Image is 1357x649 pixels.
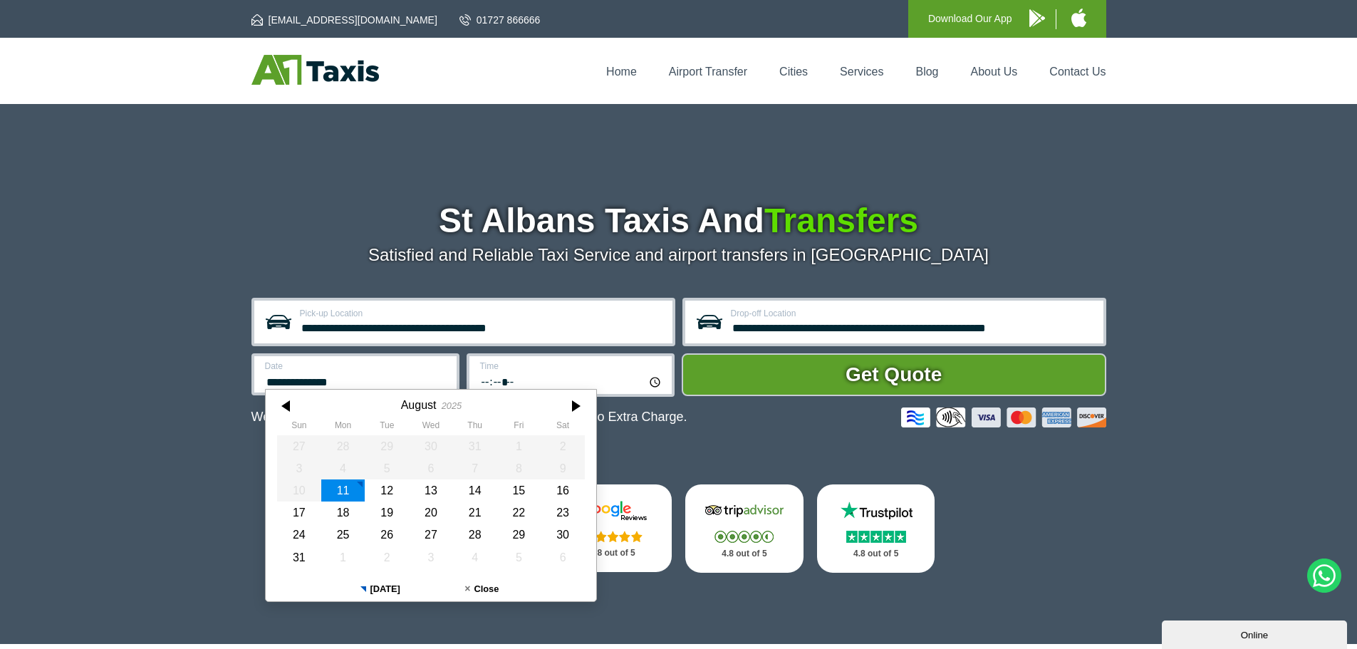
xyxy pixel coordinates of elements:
[277,479,321,502] div: 10 August 2025
[365,546,409,568] div: 02 September 2025
[321,479,365,502] div: 11 August 2025
[541,502,585,524] div: 23 August 2025
[251,245,1106,265] p: Satisfied and Reliable Taxi Service and airport transfers in [GEOGRAPHIC_DATA]
[400,398,436,412] div: August
[431,577,533,601] button: Close
[714,531,774,543] img: Stars
[321,435,365,457] div: 28 July 2025
[277,524,321,546] div: 24 August 2025
[541,546,585,568] div: 06 September 2025
[833,545,920,563] p: 4.8 out of 5
[496,435,541,457] div: 01 August 2025
[1071,9,1086,27] img: A1 Taxis iPhone App
[701,545,788,563] p: 4.8 out of 5
[300,309,664,318] label: Pick-up Location
[365,457,409,479] div: 05 August 2025
[1029,9,1045,27] img: A1 Taxis Android App
[496,546,541,568] div: 05 September 2025
[409,546,453,568] div: 03 September 2025
[251,410,687,425] p: We Now Accept Card & Contactless Payment In
[685,484,804,573] a: Tripadvisor Stars 4.8 out of 5
[277,502,321,524] div: 17 August 2025
[452,524,496,546] div: 28 August 2025
[329,577,431,601] button: [DATE]
[682,353,1106,396] button: Get Quote
[817,484,935,573] a: Trustpilot Stars 4.8 out of 5
[541,524,585,546] div: 30 August 2025
[321,457,365,479] div: 04 August 2025
[541,435,585,457] div: 02 August 2025
[277,435,321,457] div: 27 July 2025
[409,435,453,457] div: 30 July 2025
[365,479,409,502] div: 12 August 2025
[251,13,437,27] a: [EMAIL_ADDRESS][DOMAIN_NAME]
[496,457,541,479] div: 08 August 2025
[764,202,918,239] span: Transfers
[731,309,1095,318] label: Drop-off Location
[553,484,672,572] a: Google Stars 4.8 out of 5
[496,420,541,435] th: Friday
[452,435,496,457] div: 31 July 2025
[669,66,747,78] a: Airport Transfer
[583,531,643,542] img: Stars
[321,546,365,568] div: 01 September 2025
[702,500,787,521] img: Tripadvisor
[452,479,496,502] div: 14 August 2025
[496,479,541,502] div: 15 August 2025
[840,66,883,78] a: Services
[606,66,637,78] a: Home
[1049,66,1106,78] a: Contact Us
[251,55,379,85] img: A1 Taxis St Albans LTD
[365,502,409,524] div: 19 August 2025
[1162,618,1350,649] iframe: chat widget
[441,400,461,411] div: 2025
[365,524,409,546] div: 26 August 2025
[452,502,496,524] div: 21 August 2025
[409,457,453,479] div: 06 August 2025
[321,420,365,435] th: Monday
[452,420,496,435] th: Thursday
[459,13,541,27] a: 01727 866666
[365,435,409,457] div: 29 July 2025
[365,420,409,435] th: Tuesday
[277,420,321,435] th: Sunday
[409,502,453,524] div: 20 August 2025
[833,500,919,521] img: Trustpilot
[570,500,655,521] img: Google
[779,66,808,78] a: Cities
[409,524,453,546] div: 27 August 2025
[541,479,585,502] div: 16 August 2025
[480,362,663,370] label: Time
[569,544,656,562] p: 4.8 out of 5
[321,502,365,524] div: 18 August 2025
[901,407,1106,427] img: Credit And Debit Cards
[409,420,453,435] th: Wednesday
[915,66,938,78] a: Blog
[452,457,496,479] div: 07 August 2025
[846,531,906,543] img: Stars
[928,10,1012,28] p: Download Our App
[409,479,453,502] div: 13 August 2025
[452,546,496,568] div: 04 September 2025
[971,66,1018,78] a: About Us
[496,502,541,524] div: 22 August 2025
[251,204,1106,238] h1: St Albans Taxis And
[277,457,321,479] div: 03 August 2025
[541,420,585,435] th: Saturday
[524,410,687,424] span: The Car at No Extra Charge.
[265,362,448,370] label: Date
[496,524,541,546] div: 29 August 2025
[277,546,321,568] div: 31 August 2025
[321,524,365,546] div: 25 August 2025
[541,457,585,479] div: 09 August 2025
